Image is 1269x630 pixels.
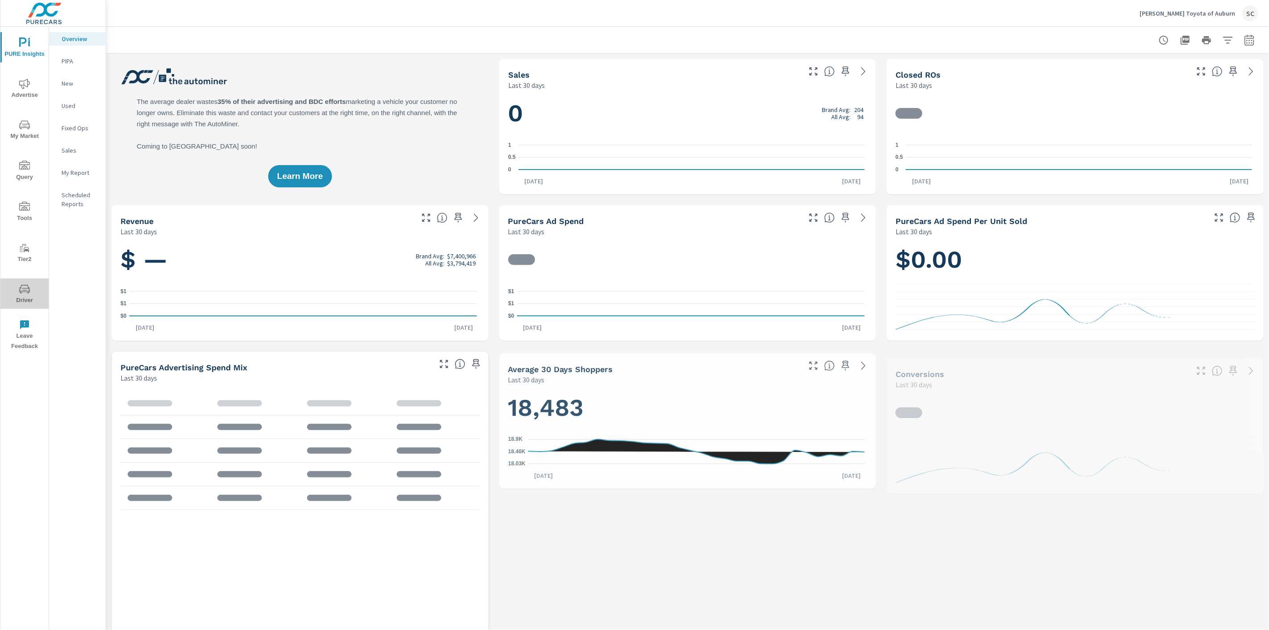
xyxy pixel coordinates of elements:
[120,373,157,383] p: Last 30 days
[1223,177,1255,186] p: [DATE]
[455,359,465,369] span: This table looks at how you compare to the amount of budget you spend per channel as opposed to y...
[3,243,46,265] span: Tier2
[508,154,516,161] text: 0.5
[49,188,106,211] div: Scheduled Reports
[508,365,613,374] h5: Average 30 Days Shoppers
[1226,364,1240,378] span: Save this to your personalized report
[120,226,157,237] p: Last 30 days
[1230,212,1240,223] span: Average cost of advertising per each vehicle sold at the dealer over the selected date range. The...
[451,211,465,225] span: Save this to your personalized report
[896,226,932,237] p: Last 30 days
[896,216,1027,226] h5: PureCars Ad Spend Per Unit Sold
[1212,365,1223,376] span: The number of dealer-specified goals completed by a visitor. [Source: This data is provided by th...
[1219,31,1237,49] button: Apply Filters
[277,172,323,180] span: Learn More
[120,363,247,372] h5: PureCars Advertising Spend Mix
[508,216,584,226] h5: PureCars Ad Spend
[120,288,127,294] text: $1
[854,106,863,113] p: 204
[508,313,514,319] text: $0
[508,288,514,294] text: $1
[824,66,835,77] span: Number of vehicles sold by the dealership over the selected date range. [Source: This data is sou...
[3,284,46,306] span: Driver
[62,57,99,66] p: PIPA
[838,64,853,79] span: Save this to your personalized report
[419,211,433,225] button: Make Fullscreen
[49,144,106,157] div: Sales
[1198,31,1215,49] button: Print Report
[857,113,863,120] p: 94
[508,448,526,455] text: 18.46K
[896,80,932,91] p: Last 30 days
[838,211,853,225] span: Save this to your personalized report
[896,70,941,79] h5: Closed ROs
[896,244,1255,274] h1: $0.00
[3,37,46,59] span: PURE Insights
[62,124,99,133] p: Fixed Ops
[1194,364,1208,378] button: Make Fullscreen
[49,77,106,90] div: New
[425,260,444,267] p: All Avg:
[508,70,530,79] h5: Sales
[856,359,871,373] a: See more details in report
[896,369,944,379] h5: Conversions
[806,359,821,373] button: Make Fullscreen
[508,80,545,91] p: Last 30 days
[62,168,99,177] p: My Report
[1212,211,1226,225] button: Make Fullscreen
[508,436,523,443] text: 18.9K
[469,357,483,371] span: Save this to your personalized report
[824,212,835,223] span: Total cost of media for all PureCars channels for the selected dealership group over the selected...
[469,211,483,225] a: See more details in report
[3,202,46,224] span: Tools
[806,211,821,225] button: Make Fullscreen
[822,106,850,113] p: Brand Avg:
[62,101,99,110] p: Used
[62,191,99,208] p: Scheduled Reports
[896,379,932,390] p: Last 30 days
[120,313,127,319] text: $0
[1240,31,1258,49] button: Select Date Range
[437,357,451,371] button: Make Fullscreen
[49,32,106,46] div: Overview
[62,146,99,155] p: Sales
[806,64,821,79] button: Make Fullscreen
[448,323,480,332] p: [DATE]
[896,154,903,161] text: 0.5
[268,165,332,187] button: Learn More
[1226,64,1240,79] span: Save this to your personalized report
[836,323,867,332] p: [DATE]
[838,359,853,373] span: Save this to your personalized report
[129,323,161,332] p: [DATE]
[831,113,850,120] p: All Avg:
[62,34,99,43] p: Overview
[1140,9,1235,17] p: [PERSON_NAME] Toyota of Auburn
[1176,31,1194,49] button: "Export Report to PDF"
[62,79,99,88] p: New
[896,166,899,173] text: 0
[3,319,46,352] span: Leave Feedback
[508,392,867,423] h1: 18,483
[508,374,545,385] p: Last 30 days
[906,177,937,186] p: [DATE]
[1212,66,1223,77] span: Number of Repair Orders Closed by the selected dealership group over the selected time range. [So...
[824,361,835,371] span: A rolling 30 day total of daily Shoppers on the dealership website, averaged over the selected da...
[508,166,511,173] text: 0
[49,166,106,179] div: My Report
[508,461,526,467] text: 18.03K
[120,245,480,275] h1: $ —
[49,54,106,68] div: PIPA
[508,142,511,148] text: 1
[3,120,46,141] span: My Market
[3,79,46,100] span: Advertise
[836,471,867,480] p: [DATE]
[517,323,548,332] p: [DATE]
[416,253,444,260] p: Brand Avg:
[1244,64,1258,79] a: See more details in report
[448,253,476,260] p: $7,400,966
[1194,64,1208,79] button: Make Fullscreen
[0,27,49,355] div: nav menu
[120,216,153,226] h5: Revenue
[1244,211,1258,225] span: Save this to your personalized report
[508,98,867,128] h1: 0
